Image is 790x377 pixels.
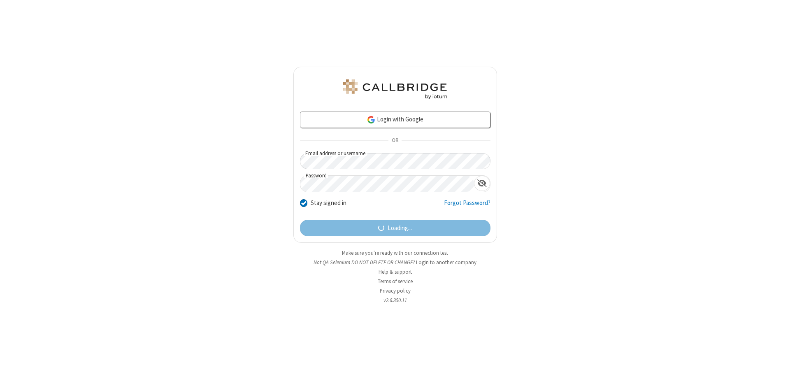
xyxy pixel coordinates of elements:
input: Email address or username [300,153,490,169]
label: Stay signed in [311,198,346,208]
a: Login with Google [300,112,490,128]
button: Loading... [300,220,490,236]
a: Forgot Password? [444,198,490,214]
span: Loading... [388,223,412,233]
img: QA Selenium DO NOT DELETE OR CHANGE [342,79,448,99]
a: Privacy policy [380,287,411,294]
div: Show password [474,176,490,191]
a: Terms of service [378,278,413,285]
span: OR [388,135,402,147]
li: Not QA Selenium DO NOT DELETE OR CHANGE? [293,258,497,266]
input: Password [300,176,474,192]
a: Make sure you're ready with our connection test [342,249,448,256]
li: v2.6.350.11 [293,296,497,304]
a: Help & support [379,268,412,275]
img: google-icon.png [367,115,376,124]
button: Login to another company [416,258,476,266]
